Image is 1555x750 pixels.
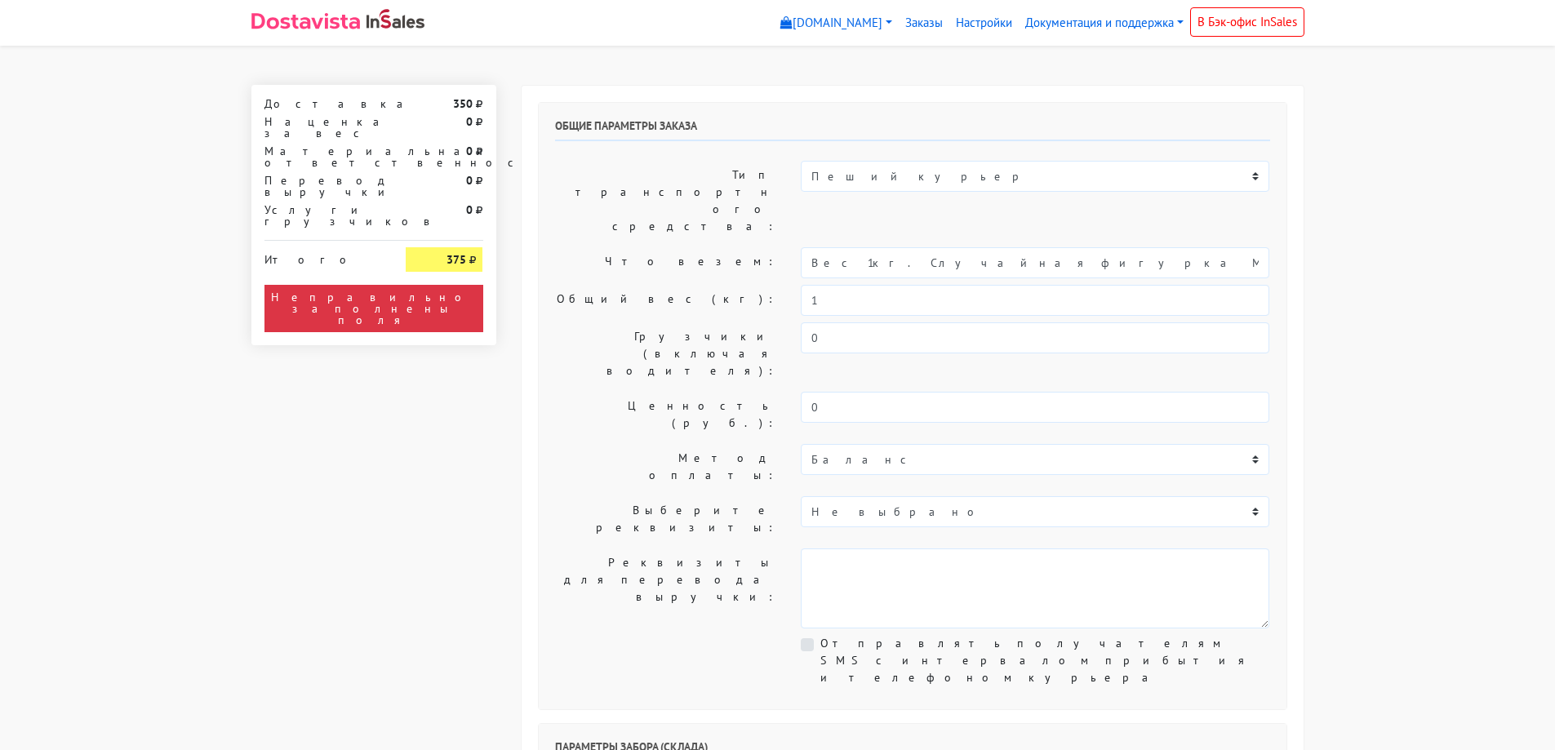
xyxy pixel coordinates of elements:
label: Что везем: [543,247,789,278]
strong: 0 [466,144,473,158]
div: Услуги грузчиков [252,204,394,227]
label: Отправлять получателям SMS с интервалом прибытия и телефоном курьера [820,635,1269,686]
div: Доставка [252,98,394,109]
strong: 0 [466,114,473,129]
a: Документация и поддержка [1019,7,1190,39]
img: Dostavista - срочная курьерская служба доставки [251,13,360,29]
div: Итого [264,247,382,265]
label: Грузчики (включая водителя): [543,322,789,385]
div: Перевод выручки [252,175,394,197]
label: Метод оплаты: [543,444,789,490]
strong: 350 [453,96,473,111]
a: Настройки [949,7,1019,39]
label: Ценность (руб.): [543,392,789,437]
img: InSales [367,9,425,29]
a: В Бэк-офис InSales [1190,7,1304,37]
strong: 0 [466,173,473,188]
strong: 375 [447,252,466,267]
label: Тип транспортного средства: [543,161,789,241]
div: Неправильно заполнены поля [264,285,483,332]
div: Материальная ответственность [252,145,394,168]
a: [DOMAIN_NAME] [774,7,899,39]
a: Заказы [899,7,949,39]
div: Наценка за вес [252,116,394,139]
strong: 0 [466,202,473,217]
label: Общий вес (кг): [543,285,789,316]
label: Выберите реквизиты: [543,496,789,542]
label: Реквизиты для перевода выручки: [543,548,789,628]
h6: Общие параметры заказа [555,119,1270,141]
